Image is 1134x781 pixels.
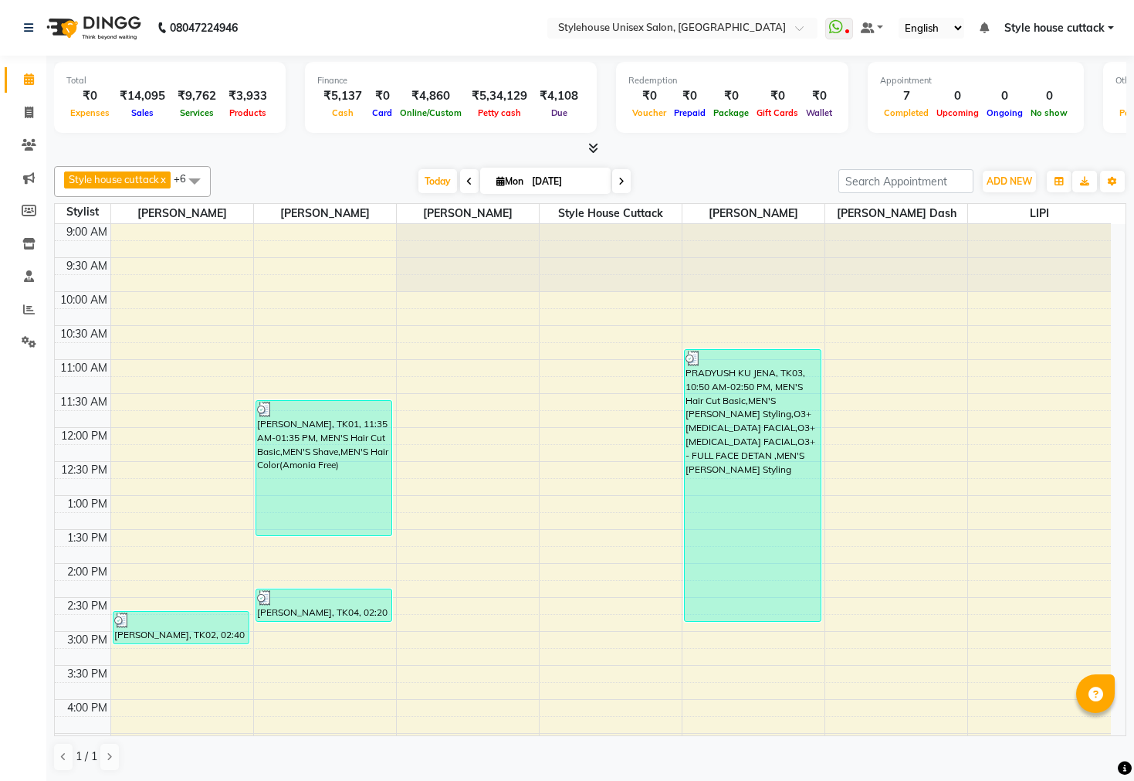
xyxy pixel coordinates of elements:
span: Style house cuttack [540,204,682,223]
div: [PERSON_NAME], TK04, 02:20 PM-02:50 PM, MEN'S [PERSON_NAME] Styling [256,589,392,621]
span: Package [709,107,753,118]
div: 0 [983,87,1027,105]
span: Expenses [66,107,113,118]
div: Finance [317,74,584,87]
a: x [159,173,166,185]
div: ₹5,34,129 [465,87,533,105]
span: Online/Custom [396,107,465,118]
span: Cash [328,107,357,118]
div: ₹0 [66,87,113,105]
div: 3:30 PM [64,666,110,682]
span: ADD NEW [987,175,1032,187]
span: [PERSON_NAME] [397,204,539,223]
div: ₹0 [628,87,670,105]
div: ₹4,108 [533,87,584,105]
span: [PERSON_NAME] [682,204,824,223]
div: 12:30 PM [58,462,110,478]
span: Gift Cards [753,107,802,118]
span: +6 [174,172,198,185]
div: Appointment [880,74,1071,87]
span: Wallet [802,107,836,118]
div: 11:00 AM [57,360,110,376]
div: 11:30 AM [57,394,110,410]
div: ₹0 [368,87,396,105]
div: 0 [933,87,983,105]
span: Mon [493,175,527,187]
span: Completed [880,107,933,118]
div: ₹0 [709,87,753,105]
input: Search Appointment [838,169,973,193]
div: 2:30 PM [64,598,110,614]
div: [PERSON_NAME], TK01, 11:35 AM-01:35 PM, MEN'S Hair Cut Basic,MEN'S Shave,MEN'S Hair Color(Amonia ... [256,401,392,535]
div: 4:00 PM [64,700,110,716]
span: Due [547,107,571,118]
span: Petty cash [474,107,525,118]
div: ₹14,095 [113,87,171,105]
span: [PERSON_NAME] Dash [825,204,967,223]
b: 08047224946 [170,6,238,49]
div: ₹0 [802,87,836,105]
div: ₹0 [670,87,709,105]
img: logo [39,6,145,49]
div: 0 [1027,87,1071,105]
span: Products [225,107,270,118]
span: Ongoing [983,107,1027,118]
span: Style house cuttack [69,173,159,185]
span: Services [176,107,218,118]
div: ₹0 [753,87,802,105]
div: 9:30 AM [63,258,110,274]
span: Upcoming [933,107,983,118]
div: 12:00 PM [58,428,110,444]
iframe: chat widget [1069,719,1119,766]
div: ₹9,762 [171,87,222,105]
div: ₹5,137 [317,87,368,105]
span: Today [418,169,457,193]
span: [PERSON_NAME] [111,204,253,223]
div: [PERSON_NAME], TK02, 02:40 PM-03:10 PM, MEN'S Hair Cut Basic [113,612,249,643]
span: LIPI [968,204,1111,223]
div: Redemption [628,74,836,87]
div: 3:00 PM [64,632,110,648]
span: Style house cuttack [1004,20,1105,36]
div: 1:30 PM [64,530,110,546]
div: 9:00 AM [63,224,110,240]
div: PRADYUSH KU JENA, TK03, 10:50 AM-02:50 PM, MEN'S Hair Cut Basic,MEN'S [PERSON_NAME] Styling,O3+ [... [685,350,821,621]
div: ₹3,933 [222,87,273,105]
button: ADD NEW [983,171,1036,192]
span: 1 / 1 [76,749,97,765]
div: Stylist [55,204,110,220]
div: 4:30 PM [64,734,110,750]
span: No show [1027,107,1071,118]
div: 2:00 PM [64,564,110,580]
input: 2025-09-01 [527,170,604,193]
div: 1:00 PM [64,496,110,512]
div: 10:30 AM [57,326,110,342]
div: Total [66,74,273,87]
span: Prepaid [670,107,709,118]
div: 10:00 AM [57,292,110,308]
span: Card [368,107,396,118]
span: Sales [127,107,157,118]
div: 7 [880,87,933,105]
span: [PERSON_NAME] [254,204,396,223]
span: Voucher [628,107,670,118]
div: ₹4,860 [396,87,465,105]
